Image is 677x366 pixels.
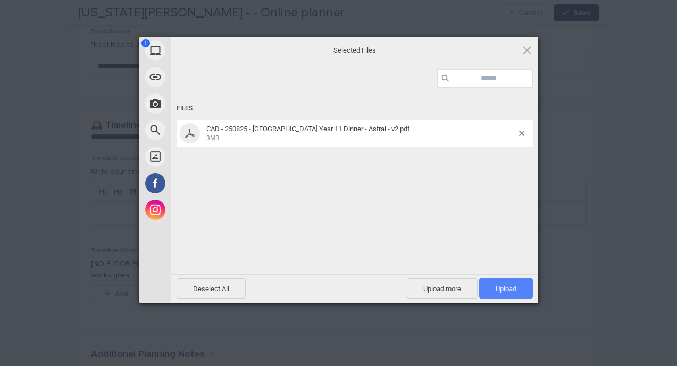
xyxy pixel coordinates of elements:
span: Deselect All [177,278,246,299]
div: Link (URL) [139,64,267,90]
span: Upload more [407,278,478,299]
span: 1 [141,39,150,47]
div: Web Search [139,117,267,143]
span: Upload [479,278,533,299]
div: Instagram [139,197,267,223]
span: 3MB [206,134,219,142]
div: My Device [139,37,267,64]
span: CAD - 250825 - [GEOGRAPHIC_DATA] Year 11 Dinner - Astral - v2.pdf [206,125,410,133]
div: Take Photo [139,90,267,117]
div: Unsplash [139,143,267,170]
span: Upload [496,285,516,293]
span: Click here or hit ESC to close picker [521,44,533,56]
div: Facebook [139,170,267,197]
div: Files [177,99,533,118]
span: CAD - 250825 - Shenton College Year 11 Dinner - Astral - v2.pdf [203,125,519,142]
span: Selected Files [248,45,461,55]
